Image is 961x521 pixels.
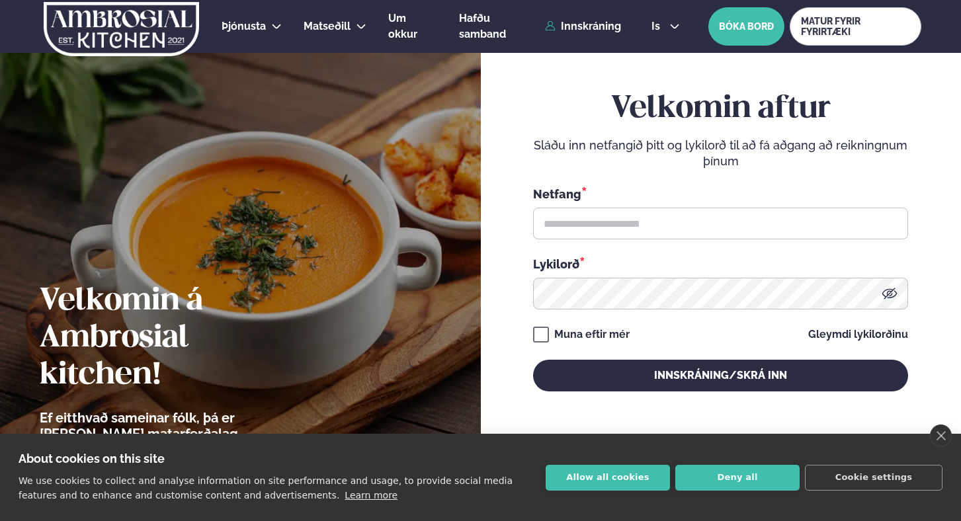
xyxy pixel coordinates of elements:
[545,20,621,32] a: Innskráning
[790,7,921,46] a: MATUR FYRIR FYRIRTÆKI
[533,91,908,128] h2: Velkomin aftur
[533,185,908,202] div: Netfang
[533,255,908,272] div: Lykilorð
[345,490,397,501] a: Learn more
[533,360,908,391] button: Innskráning/Skrá inn
[222,20,266,32] span: Þjónusta
[388,11,437,42] a: Um okkur
[42,2,200,56] img: logo
[40,283,314,394] h2: Velkomin á Ambrosial kitchen!
[40,410,314,442] p: Ef eitthvað sameinar fólk, þá er [PERSON_NAME] matarferðalag.
[19,475,513,501] p: We use cookies to collect and analyse information on site performance and usage, to provide socia...
[651,21,664,32] span: is
[304,19,351,34] a: Matseðill
[459,12,506,40] span: Hafðu samband
[805,465,942,491] button: Cookie settings
[641,21,690,32] button: is
[222,19,266,34] a: Þjónusta
[388,12,417,40] span: Um okkur
[546,465,670,491] button: Allow all cookies
[19,452,165,465] strong: About cookies on this site
[930,424,952,447] a: close
[533,138,908,169] p: Sláðu inn netfangið þitt og lykilorð til að fá aðgang að reikningnum þínum
[459,11,538,42] a: Hafðu samband
[304,20,351,32] span: Matseðill
[675,465,800,491] button: Deny all
[808,329,908,340] a: Gleymdi lykilorðinu
[708,7,784,46] button: BÓKA BORÐ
